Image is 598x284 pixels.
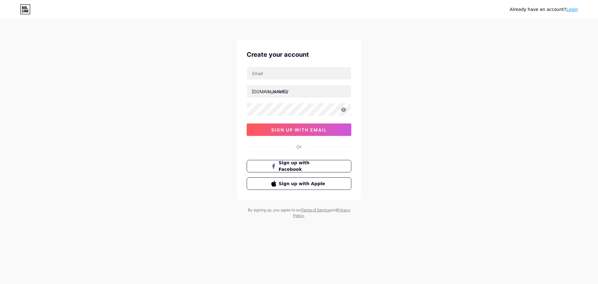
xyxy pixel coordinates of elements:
span: Sign up with Apple [279,181,327,187]
button: Sign up with Facebook [247,160,351,172]
div: [DOMAIN_NAME]/ [252,88,288,95]
div: Create your account [247,50,351,59]
div: By signing up, you agree to our and . [246,207,352,219]
button: sign up with email [247,123,351,136]
input: username [247,85,351,98]
span: sign up with email [271,127,327,132]
a: Terms of Service [301,208,330,212]
div: Already have an account? [510,6,578,13]
input: Email [247,67,351,79]
span: Sign up with Facebook [279,160,327,173]
div: Or [297,143,301,150]
button: Sign up with Apple [247,177,351,190]
a: Login [566,7,578,12]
